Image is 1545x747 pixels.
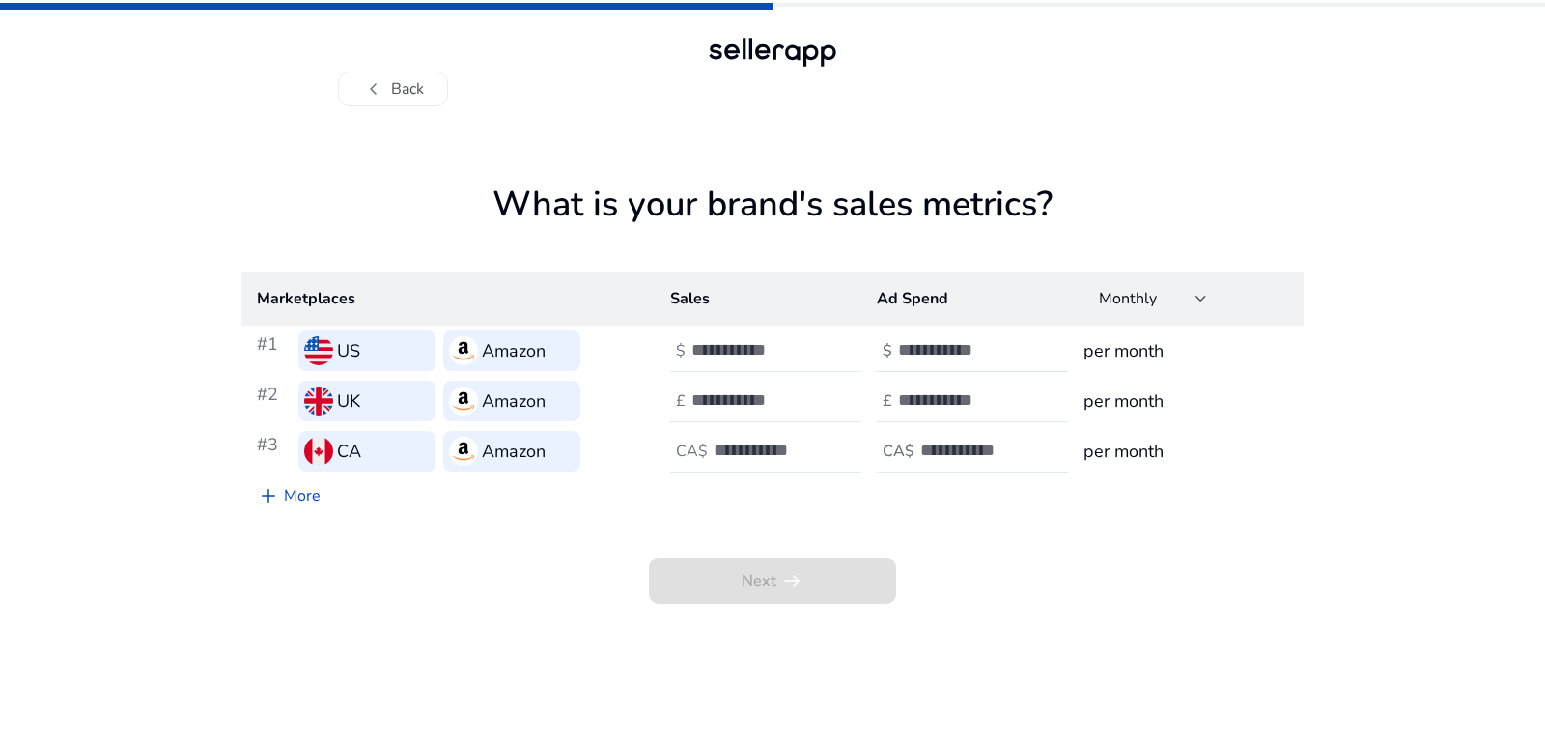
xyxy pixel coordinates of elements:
h1: What is your brand's sales metrics? [241,184,1304,272]
h3: per month [1083,388,1288,415]
th: Sales [655,272,861,326]
a: More [241,476,336,515]
h4: $ [883,342,892,360]
h3: #3 [257,431,291,472]
h3: per month [1083,438,1288,465]
h3: UK [337,388,360,415]
h3: Amazon [482,388,546,415]
img: ca.svg [304,437,333,466]
button: chevron_leftBack [338,72,448,106]
h4: CA$ [883,443,914,461]
h3: #2 [257,381,291,421]
h3: CA [337,438,361,465]
span: Monthly [1099,288,1157,309]
h4: £ [883,392,892,411]
span: add [257,484,280,507]
img: uk.svg [304,387,333,416]
span: chevron_left [362,77,385,101]
h3: Amazon [482,337,546,364]
th: Ad Spend [861,272,1068,326]
img: us.svg [304,336,333,365]
h4: CA$ [676,443,708,461]
h4: £ [676,392,686,411]
th: Marketplaces [241,272,655,326]
h4: $ [676,342,686,360]
h3: US [337,337,360,364]
h3: Amazon [482,438,546,465]
h3: per month [1083,337,1288,364]
h3: #1 [257,330,291,371]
